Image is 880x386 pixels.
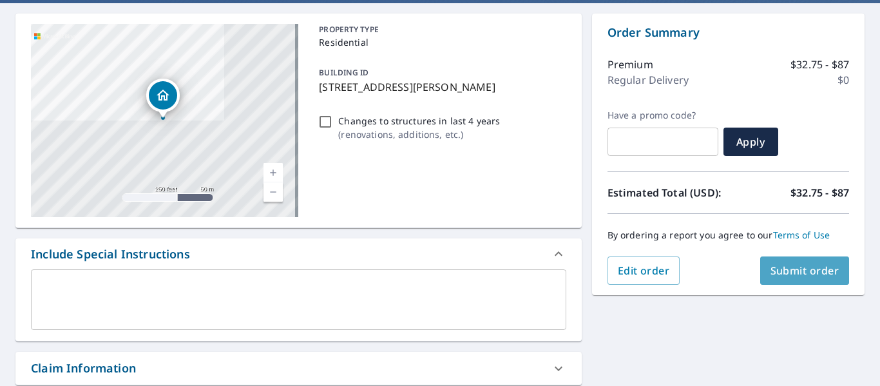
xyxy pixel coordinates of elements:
[734,135,768,149] span: Apply
[790,185,849,200] p: $32.75 - $87
[607,185,729,200] p: Estimated Total (USD):
[723,128,778,156] button: Apply
[319,35,560,49] p: Residential
[338,128,500,141] p: ( renovations, additions, etc. )
[15,238,582,269] div: Include Special Instructions
[607,110,718,121] label: Have a promo code?
[837,72,849,88] p: $0
[319,24,560,35] p: PROPERTY TYPE
[15,352,582,385] div: Claim Information
[263,182,283,202] a: Current Level 17, Zoom Out
[319,67,368,78] p: BUILDING ID
[770,264,839,278] span: Submit order
[319,79,560,95] p: [STREET_ADDRESS][PERSON_NAME]
[607,57,653,72] p: Premium
[607,24,849,41] p: Order Summary
[618,264,670,278] span: Edit order
[790,57,849,72] p: $32.75 - $87
[31,360,136,377] div: Claim Information
[263,163,283,182] a: Current Level 17, Zoom In
[146,79,180,119] div: Dropped pin, building 1, Residential property, 1120 Inwood Dr Marion, OH 43302
[773,229,830,241] a: Terms of Use
[31,246,190,263] div: Include Special Instructions
[338,114,500,128] p: Changes to structures in last 4 years
[607,256,680,285] button: Edit order
[607,72,689,88] p: Regular Delivery
[607,229,849,241] p: By ordering a report you agree to our
[760,256,850,285] button: Submit order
